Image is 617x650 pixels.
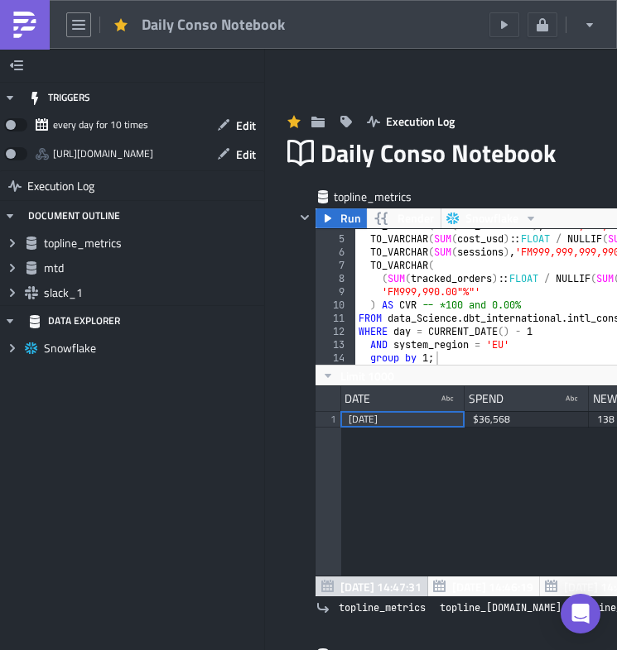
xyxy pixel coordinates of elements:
[209,112,264,138] button: Edit
[28,83,90,112] div: TRIGGERS
[345,386,370,411] div: DATE
[427,576,540,596] button: [DATE] 14:46:19
[316,366,400,385] button: Limit 1000
[44,285,260,300] span: slack_1
[316,325,355,338] div: 12
[440,600,562,616] span: topline_[DOMAIN_NAME]
[142,15,287,34] span: Daily Conso Notebook
[316,208,367,228] button: Run
[334,600,431,616] a: topline_metrics
[473,411,581,428] div: $36,568
[53,112,148,137] div: every day for 10 times
[340,367,394,385] span: Limit 1000
[316,576,428,596] button: [DATE] 14:47:31
[316,272,355,285] div: 8
[316,232,355,246] div: 5
[465,208,518,228] span: Snowflake
[12,12,38,38] img: PushMetrics
[236,146,256,163] span: Edit
[316,285,355,299] div: 9
[386,112,455,130] span: Execution Log
[316,338,355,351] div: 13
[340,578,422,595] span: [DATE] 14:47:31
[236,117,256,134] span: Edit
[528,12,557,37] button: Share
[53,141,153,166] div: https://pushmetrics.io/api/v1/report/8ArX71PoN5/webhook?token=07d89c640bfe4977b589adf7fb5db443
[366,208,441,228] button: Render
[561,594,600,633] div: Open Intercom Messenger
[452,578,533,595] span: [DATE] 14:46:19
[469,386,504,411] div: SPEND
[340,208,361,228] span: Run
[295,208,315,227] button: Hide content
[44,236,260,251] span: topline_metrics
[349,411,456,428] div: [DATE]
[316,299,355,312] div: 10
[316,312,355,325] div: 11
[44,260,260,275] span: mtd
[441,208,543,228] button: Snowflake
[398,208,434,228] span: Render
[316,246,355,259] div: 6
[339,600,426,616] span: topline_metrics
[359,108,463,134] button: Execution Log
[27,171,94,201] span: Execution Log
[334,189,413,205] span: topline_metrics
[28,201,120,231] div: DOCUMENT OUTLINE
[209,141,264,167] button: Edit
[316,351,355,365] div: 14
[44,341,260,356] span: Snowflake
[321,137,557,169] span: Daily Conso Notebook
[316,259,355,272] div: 7
[435,600,566,616] a: topline_[DOMAIN_NAME]
[28,306,120,336] div: DATA EXPLORER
